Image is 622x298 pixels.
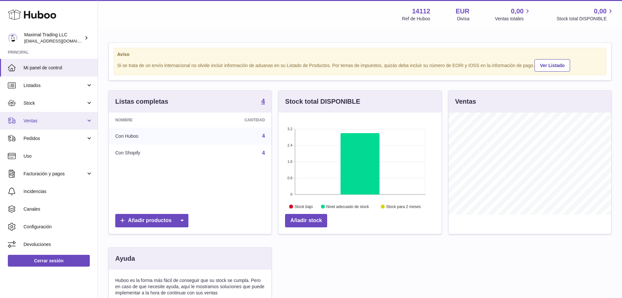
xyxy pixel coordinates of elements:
div: Ref de Huboo [402,16,430,22]
th: Nombre [109,113,195,128]
span: Pedidos [24,135,86,142]
text: Stock para 2 meses [386,204,421,209]
strong: EUR [456,7,470,16]
img: internalAdmin-14112@internal.huboo.com [8,33,18,43]
a: 4 [262,150,265,156]
text: 3.2 [288,127,293,131]
td: Con Shopify [109,145,195,162]
span: Uso [24,153,93,159]
span: Stock [24,100,86,106]
h3: Ayuda [115,254,135,263]
a: 4 [262,133,265,139]
div: Si se trata de un envío internacional no olvide incluir información de aduanas en su Listado de P... [117,58,603,72]
text: Nivel adecuado de stock [327,204,370,209]
a: 0,00 Stock total DISPONIBLE [557,7,614,22]
div: Divisa [457,16,470,22]
text: 0.8 [288,176,293,180]
p: Huboo es la forma más fácil de conseguir que su stock se cumpla. Pero en caso de que necesite ayu... [115,277,265,296]
a: 4 [261,98,265,106]
a: Añadir productos [115,214,188,227]
text: 1.6 [288,160,293,164]
span: Configuración [24,224,93,230]
a: Cerrar sesión [8,255,90,267]
text: 0 [291,192,293,196]
th: Cantidad [195,113,272,128]
text: Stock bajo [295,204,313,209]
span: Ventas totales [495,16,531,22]
td: Con Huboo [109,128,195,145]
a: Ver Listado [534,59,570,72]
strong: 4 [261,98,265,104]
span: Ventas [24,118,86,124]
span: Mi panel de control [24,65,93,71]
strong: 14112 [412,7,430,16]
span: Incidencias [24,188,93,195]
a: Añadir stock [285,214,327,227]
h3: Stock total DISPONIBLE [285,97,360,106]
span: 0,00 [511,7,524,16]
span: Canales [24,206,93,212]
span: [EMAIL_ADDRESS][DOMAIN_NAME] [24,38,96,44]
span: Stock total DISPONIBLE [557,16,614,22]
h3: Ventas [455,97,476,106]
span: Devoluciones [24,241,93,248]
a: 0,00 Ventas totales [495,7,531,22]
strong: Aviso [117,51,603,58]
span: 0,00 [594,7,607,16]
h3: Listas completas [115,97,168,106]
text: 2.4 [288,143,293,147]
span: Facturación y pagos [24,171,86,177]
span: Listados [24,82,86,89]
div: Maximal Trading LLC [24,32,83,44]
